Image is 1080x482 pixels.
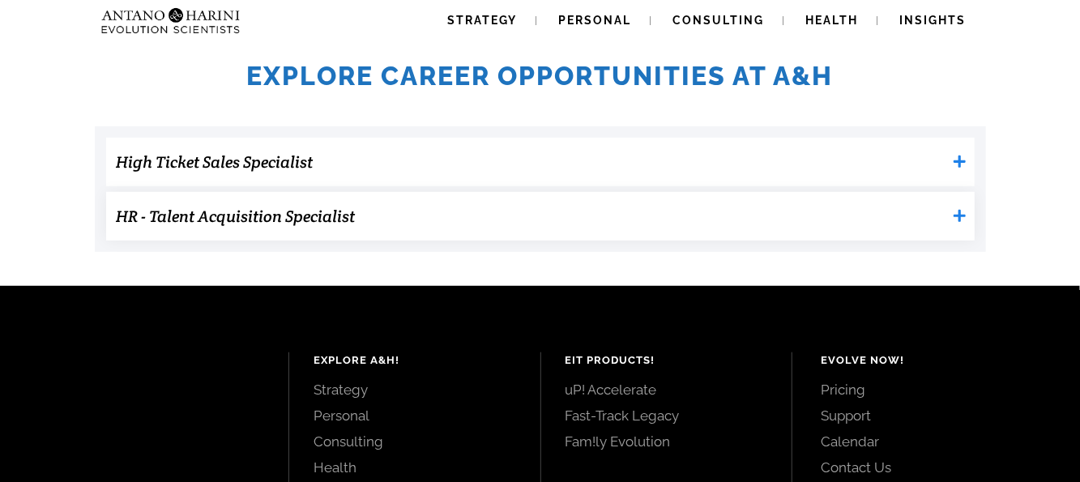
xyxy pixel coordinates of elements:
[566,381,768,399] a: uP! Accelerate
[314,433,516,450] a: Consulting
[448,14,518,27] span: Strategy
[96,61,984,92] h2: Explore Career Opportunities at A&H
[559,14,632,27] span: Personal
[314,407,516,424] a: Personal
[314,352,516,369] h4: Explore A&H!
[314,381,516,399] a: Strategy
[806,14,859,27] span: Health
[821,459,1044,476] a: Contact Us
[314,459,516,476] a: Health
[821,433,1044,450] a: Calendar
[673,14,765,27] span: Consulting
[566,407,768,424] a: Fast-Track Legacy
[821,381,1044,399] a: Pricing
[821,352,1044,369] h4: Evolve Now!
[566,352,768,369] h4: EIT Products!
[566,433,768,450] a: Fam!ly Evolution
[821,407,1044,424] a: Support
[117,200,946,232] h3: HR - Talent Acquisition Specialist
[117,146,946,178] h3: High Ticket Sales Specialist
[900,14,967,27] span: Insights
